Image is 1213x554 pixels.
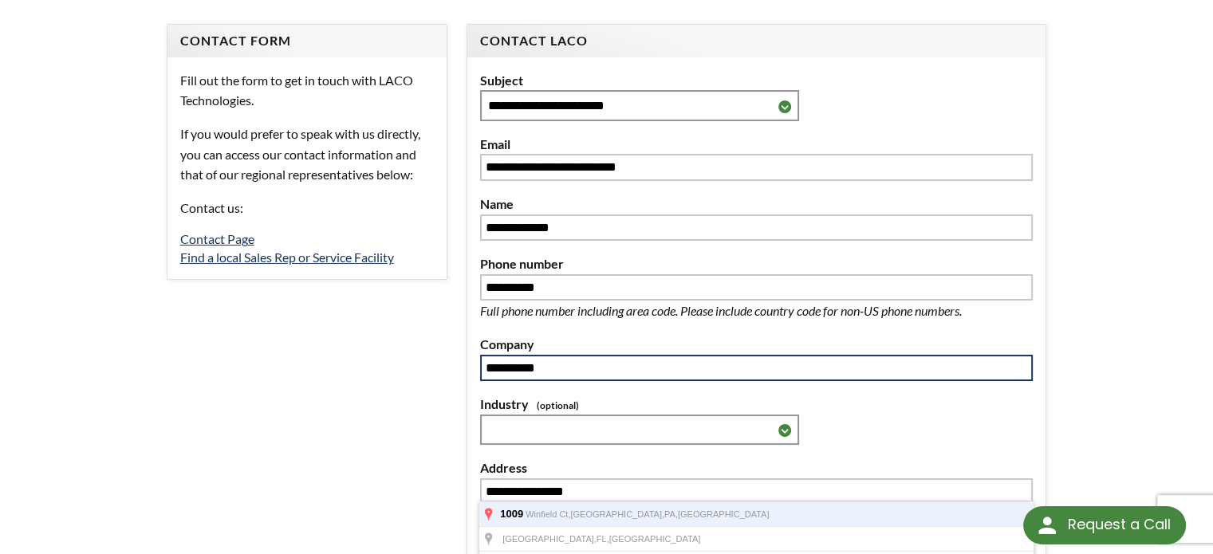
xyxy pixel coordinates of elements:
[597,534,609,544] span: FL,
[480,134,1034,155] label: Email
[1023,506,1186,544] div: Request a Call
[480,394,1034,415] label: Industry
[180,249,394,265] a: Find a local Sales Rep or Service Facility
[1067,506,1170,543] div: Request a Call
[180,33,434,49] h4: Contact Form
[480,33,1034,49] h4: Contact LACO
[480,458,1034,478] label: Address
[664,509,678,519] span: PA,
[480,70,1034,91] label: Subject
[500,508,523,520] span: 1009
[480,194,1034,214] label: Name
[180,231,254,246] a: Contact Page
[609,534,701,544] span: [GEOGRAPHIC_DATA]
[480,253,1034,274] label: Phone number
[570,509,664,519] span: [GEOGRAPHIC_DATA],
[678,509,770,519] span: [GEOGRAPHIC_DATA]
[180,198,434,218] p: Contact us:
[480,301,1014,321] p: Full phone number including area code. Please include country code for non-US phone numbers.
[502,534,597,544] span: [GEOGRAPHIC_DATA],
[180,70,434,111] p: Fill out the form to get in touch with LACO Technologies.
[180,124,434,185] p: If you would prefer to speak with us directly, you can access our contact information and that of...
[526,509,570,519] span: Winfield Ct,
[1034,513,1060,538] img: round button
[480,334,1034,355] label: Company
